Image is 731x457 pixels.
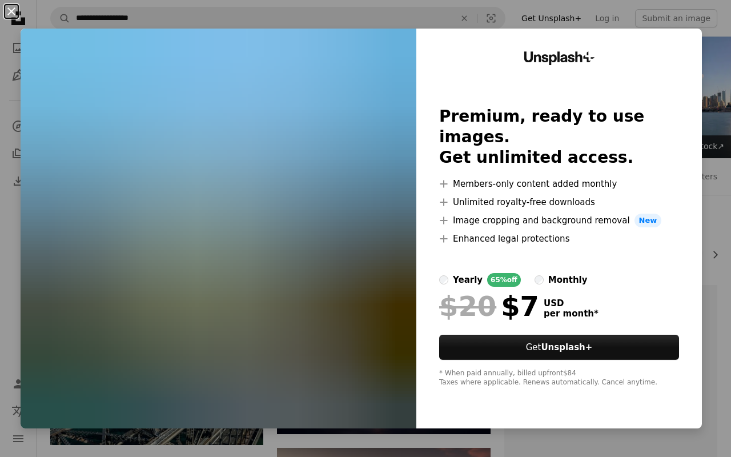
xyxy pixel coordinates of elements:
[439,291,496,321] span: $20
[439,232,679,246] li: Enhanced legal protections
[439,275,448,284] input: yearly65%off
[487,273,521,287] div: 65% off
[544,308,599,319] span: per month *
[541,342,592,352] strong: Unsplash+
[439,214,679,227] li: Image cropping and background removal
[439,369,679,387] div: * When paid annually, billed upfront $84 Taxes where applicable. Renews automatically. Cancel any...
[439,335,679,360] button: GetUnsplash+
[439,291,539,321] div: $7
[453,273,483,287] div: yearly
[439,177,679,191] li: Members-only content added monthly
[439,195,679,209] li: Unlimited royalty-free downloads
[439,106,679,168] h2: Premium, ready to use images. Get unlimited access.
[535,275,544,284] input: monthly
[634,214,662,227] span: New
[548,273,588,287] div: monthly
[544,298,599,308] span: USD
